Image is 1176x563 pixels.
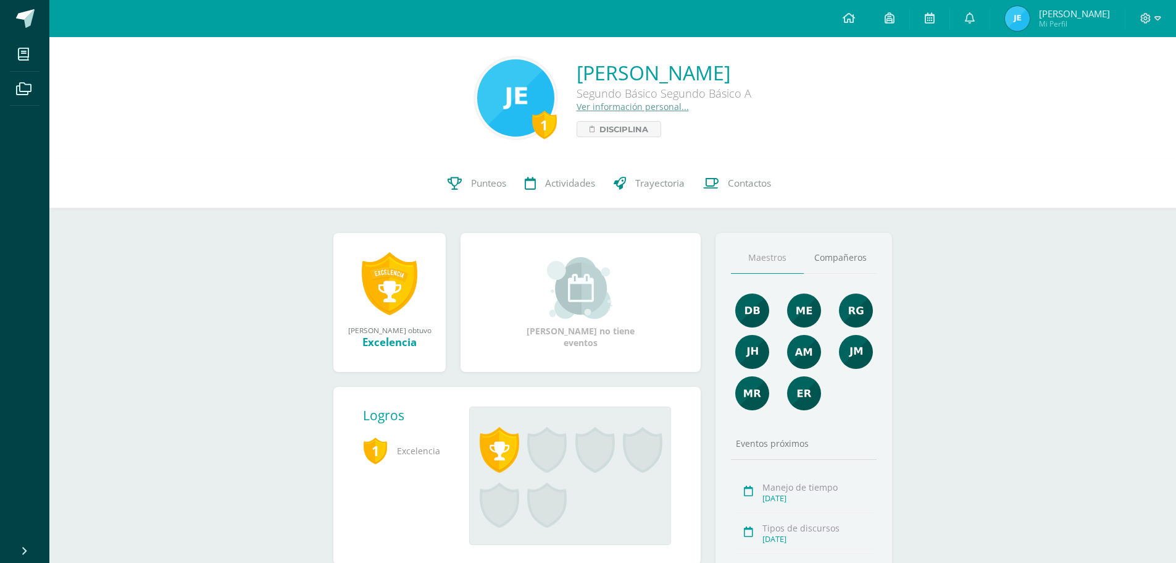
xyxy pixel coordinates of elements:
span: Punteos [471,177,506,190]
div: Excelencia [346,335,433,349]
a: [PERSON_NAME] [577,59,751,86]
a: Punteos [438,159,515,208]
img: event_small.png [547,257,614,319]
span: Trayectoria [635,177,685,190]
span: 1 [363,436,388,465]
div: 1 [532,111,557,139]
a: Ver información personal... [577,101,689,112]
a: Actividades [515,159,604,208]
img: d63573055912b670afbd603c8ed2a4ef.png [839,335,873,369]
div: [PERSON_NAME] obtuvo [346,325,433,335]
div: Logros [363,407,459,424]
div: Segundo Básico Segundo Básico A [577,86,751,101]
a: Disciplina [577,121,661,137]
span: Mi Perfil [1039,19,1110,29]
div: Manejo de tiempo [762,481,873,493]
a: Trayectoria [604,159,694,208]
img: 92e8b7530cfa383477e969a429d96048.png [735,294,769,328]
div: Tipos de discursos [762,522,873,534]
img: 3dbe72ed89aa2680497b9915784f2ba9.png [735,335,769,369]
div: [DATE] [762,493,873,504]
span: Contactos [728,177,771,190]
a: Contactos [694,159,780,208]
img: c8ce501b50aba4663d5e9c1ec6345694.png [839,294,873,328]
img: f23de8d5925f919d47dabea856eb8d4b.png [1005,6,1030,31]
img: dc999cdf16819aaa8a123f033c6e9093.png [477,59,554,137]
span: Excelencia [363,434,449,468]
span: [PERSON_NAME] [1039,7,1110,20]
div: [PERSON_NAME] no tiene eventos [519,257,643,349]
a: Compañeros [804,242,877,274]
div: [DATE] [762,534,873,544]
img: de7dd2f323d4d3ceecd6bfa9930379e0.png [735,376,769,410]
a: Maestros [731,242,804,274]
span: Actividades [545,177,595,190]
span: Disciplina [599,122,648,137]
div: Eventos próximos [731,438,877,449]
img: 65453557fab290cae8854fbf14c7a1d7.png [787,294,821,328]
img: 6ee8f939e44d4507d8a11da0a8fde545.png [787,376,821,410]
img: b7c5ef9c2366ee6e8e33a2b1ce8f818e.png [787,335,821,369]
